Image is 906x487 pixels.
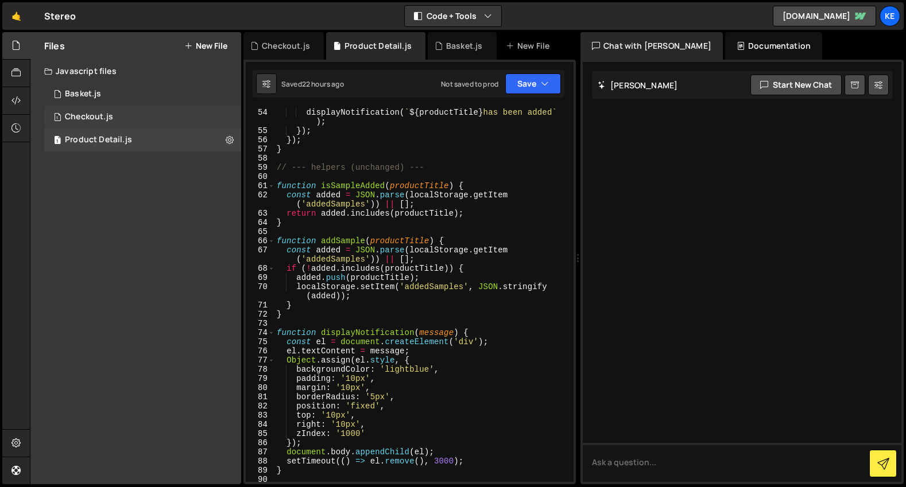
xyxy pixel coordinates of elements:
div: 79 [246,374,275,383]
div: 55 [246,126,275,135]
h2: [PERSON_NAME] [598,80,677,91]
a: Ke [880,6,900,26]
div: 84 [246,420,275,429]
div: New File [506,40,554,52]
button: New File [184,41,227,50]
div: Not saved to prod [441,79,498,89]
div: 77 [246,356,275,365]
div: 60 [246,172,275,181]
div: Basket.js [65,89,101,99]
div: 90 [246,475,275,484]
div: Checkout.js [262,40,310,52]
div: 63 [246,209,275,218]
div: Chat with [PERSON_NAME] [580,32,723,60]
div: Product Detail.js [65,135,132,145]
div: 73 [246,319,275,328]
a: [DOMAIN_NAME] [773,6,876,26]
div: 81 [246,392,275,402]
div: 67 [246,246,275,264]
div: 85 [246,429,275,438]
div: 66 [246,236,275,246]
div: 58 [246,154,275,163]
div: Basket.js [446,40,482,52]
div: 8215/44673.js [44,128,241,151]
div: 88 [246,457,275,466]
div: 72 [246,310,275,319]
div: 22 hours ago [302,79,344,89]
div: 86 [246,438,275,447]
div: Checkout.js [65,112,113,122]
div: 83 [246,411,275,420]
div: 8215/44666.js [44,83,241,106]
div: 68 [246,264,275,273]
div: 78 [246,365,275,374]
div: Saved [281,79,344,89]
div: 89 [246,466,275,475]
div: 80 [246,383,275,392]
div: Documentation [725,32,822,60]
div: Product Detail.js [344,40,412,52]
button: Code + Tools [405,6,501,26]
div: 61 [246,181,275,190]
div: 71 [246,301,275,310]
div: 87 [246,447,275,457]
div: Stereo [44,9,76,23]
span: 1 [54,114,61,123]
span: 1 [54,137,61,146]
div: 76 [246,346,275,356]
button: Start new chat [750,75,842,95]
div: 8215/44731.js [44,106,241,128]
button: Save [505,73,561,94]
div: 57 [246,145,275,154]
div: 74 [246,328,275,337]
div: 82 [246,402,275,411]
div: 64 [246,218,275,227]
div: 75 [246,337,275,346]
a: 🤙 [2,2,30,30]
h2: Files [44,40,65,52]
div: 70 [246,282,275,301]
div: 65 [246,227,275,236]
div: 69 [246,273,275,282]
div: 59 [246,163,275,172]
div: 54 [246,108,275,126]
div: 62 [246,190,275,209]
div: Javascript files [30,60,241,83]
div: 56 [246,135,275,145]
